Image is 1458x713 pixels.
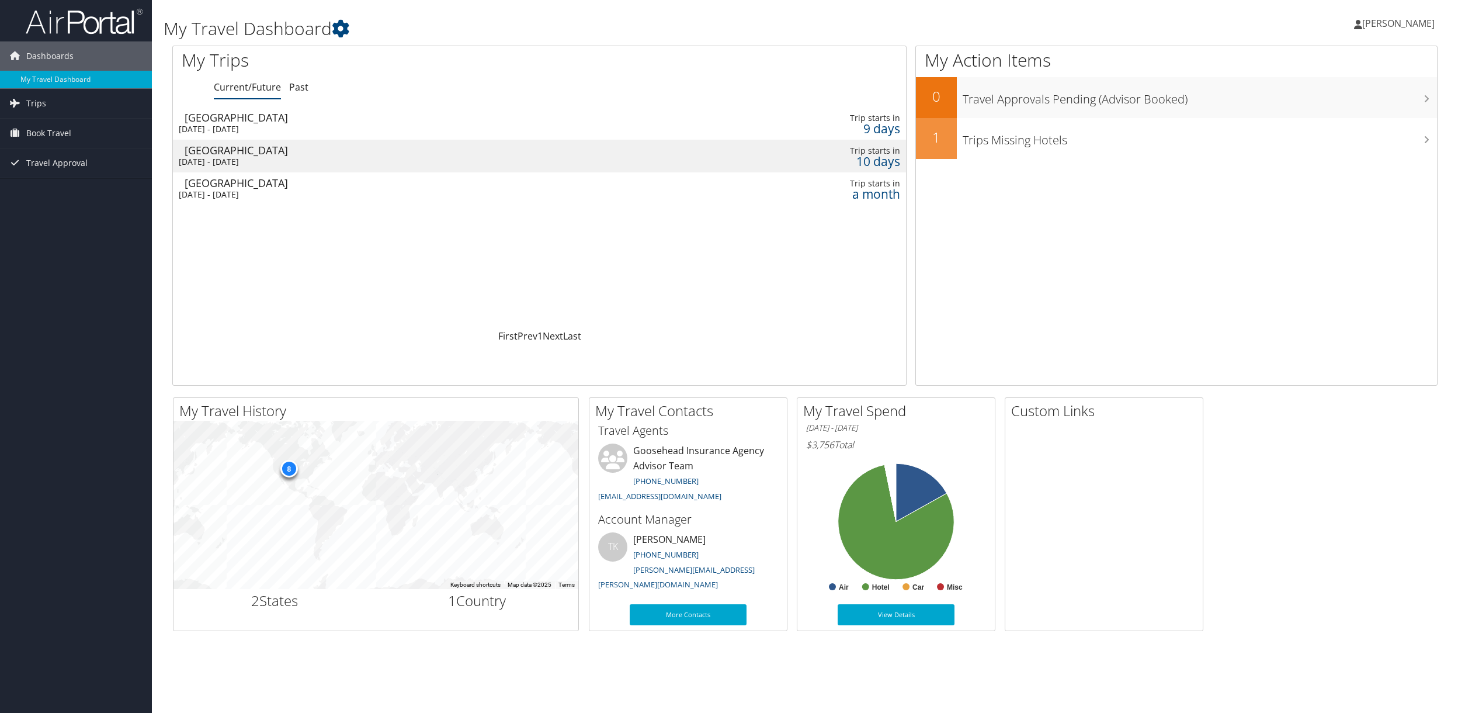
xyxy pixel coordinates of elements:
[598,423,778,439] h3: Travel Agents
[179,401,578,421] h2: My Travel History
[179,124,620,134] div: [DATE] - [DATE]
[385,591,570,611] h2: Country
[185,145,626,155] div: [GEOGRAPHIC_DATA]
[563,330,581,342] a: Last
[26,41,74,71] span: Dashboards
[598,565,755,590] a: [PERSON_NAME][EMAIL_ADDRESS][PERSON_NAME][DOMAIN_NAME]
[185,112,626,123] div: [GEOGRAPHIC_DATA]
[450,581,501,589] button: Keyboard shortcuts
[916,127,957,147] h2: 1
[558,582,575,588] a: Terms (opens in new tab)
[633,549,699,560] a: [PHONE_NUMBER]
[730,146,900,156] div: Trip starts in
[537,330,543,342] a: 1
[26,89,46,118] span: Trips
[806,438,834,451] span: $3,756
[916,118,1437,159] a: 1Trips Missing Hotels
[916,77,1437,118] a: 0Travel Approvals Pending (Advisor Booked)
[916,48,1437,72] h1: My Action Items
[872,583,890,591] text: Hotel
[730,113,900,123] div: Trip starts in
[592,444,784,506] li: Goosehead Insurance Agency Advisor Team
[633,476,699,486] a: [PHONE_NUMBER]
[803,401,995,421] h2: My Travel Spend
[839,583,849,591] text: Air
[806,438,986,451] h6: Total
[214,81,281,94] a: Current/Future
[838,604,954,625] a: View Details
[164,16,1019,41] h1: My Travel Dashboard
[176,574,215,589] a: Open this area in Google Maps (opens a new window)
[26,119,71,148] span: Book Travel
[963,126,1437,148] h3: Trips Missing Hotels
[182,48,592,72] h1: My Trips
[251,591,259,610] span: 2
[185,178,626,188] div: [GEOGRAPHIC_DATA]
[730,178,900,189] div: Trip starts in
[1011,401,1203,421] h2: Custom Links
[912,583,924,591] text: Car
[26,8,143,35] img: airportal-logo.png
[947,583,963,591] text: Misc
[508,582,551,588] span: Map data ©2025
[289,81,308,94] a: Past
[598,511,778,528] h3: Account Manager
[518,330,537,342] a: Prev
[592,532,784,595] li: [PERSON_NAME]
[598,491,721,501] a: [EMAIL_ADDRESS][DOMAIN_NAME]
[280,460,297,477] div: 8
[963,85,1437,108] h3: Travel Approvals Pending (Advisor Booked)
[595,401,787,421] h2: My Travel Contacts
[630,604,747,625] a: More Contacts
[182,591,367,611] h2: States
[1354,6,1446,41] a: [PERSON_NAME]
[26,148,88,178] span: Travel Approval
[806,423,986,434] h6: [DATE] - [DATE]
[598,532,627,562] div: TK
[179,189,620,200] div: [DATE] - [DATE]
[730,123,900,134] div: 9 days
[916,86,957,106] h2: 0
[730,156,900,167] div: 10 days
[543,330,563,342] a: Next
[179,157,620,167] div: [DATE] - [DATE]
[498,330,518,342] a: First
[1362,17,1435,30] span: [PERSON_NAME]
[176,574,215,589] img: Google
[448,591,456,610] span: 1
[730,189,900,199] div: a month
